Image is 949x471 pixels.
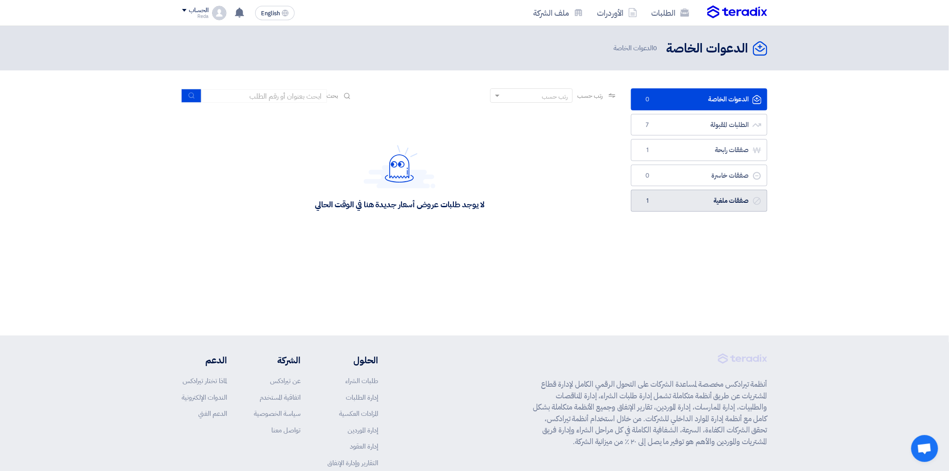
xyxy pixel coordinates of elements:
[182,14,209,19] div: Reda
[212,6,226,20] img: profile_test.png
[261,10,280,17] span: English
[260,392,300,402] a: اتفاقية المستخدم
[631,139,767,161] a: صفقات رابحة1
[199,409,227,419] a: الدعم الفني
[327,91,339,100] span: بحث
[315,199,484,209] div: لا يوجد طلبات عروض أسعار جديدة هنا في الوقت الحالي
[254,353,300,367] li: الشركة
[631,165,767,187] a: صفقات خاسرة0
[182,353,227,367] li: الدعم
[270,376,300,386] a: عن تيرادكس
[577,91,603,100] span: رتب حسب
[642,121,653,130] span: 7
[271,425,300,435] a: تواصل معنا
[364,145,435,188] img: Hello
[527,2,590,23] a: ملف الشركة
[642,95,653,104] span: 0
[666,40,749,57] h2: الدعوات الخاصة
[348,425,378,435] a: إدارة الموردين
[189,7,209,14] div: الحساب
[631,114,767,136] a: الطلبات المقبولة7
[642,171,653,180] span: 0
[201,89,327,103] input: ابحث بعنوان أو رقم الطلب
[590,2,644,23] a: الأوردرات
[642,146,653,155] span: 1
[533,379,767,447] p: أنظمة تيرادكس مخصصة لمساعدة الشركات على التحول الرقمي الكامل لإدارة قطاع المشتريات عن طريق أنظمة ...
[350,441,378,451] a: إدارة العقود
[707,5,767,19] img: Teradix logo
[183,376,227,386] a: لماذا تختار تيرادكس
[339,409,378,419] a: المزادات العكسية
[631,88,767,110] a: الدعوات الخاصة0
[653,43,657,53] span: 0
[182,392,227,402] a: الندوات الإلكترونية
[345,376,378,386] a: طلبات الشراء
[542,92,568,101] div: رتب حسب
[327,353,378,367] li: الحلول
[911,435,938,462] div: دردشة مفتوحة
[254,409,300,419] a: سياسة الخصوصية
[642,196,653,205] span: 1
[631,190,767,212] a: صفقات ملغية1
[644,2,697,23] a: الطلبات
[346,392,378,402] a: إدارة الطلبات
[255,6,295,20] button: English
[327,458,378,468] a: التقارير وإدارة الإنفاق
[614,43,659,53] span: الدعوات الخاصة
